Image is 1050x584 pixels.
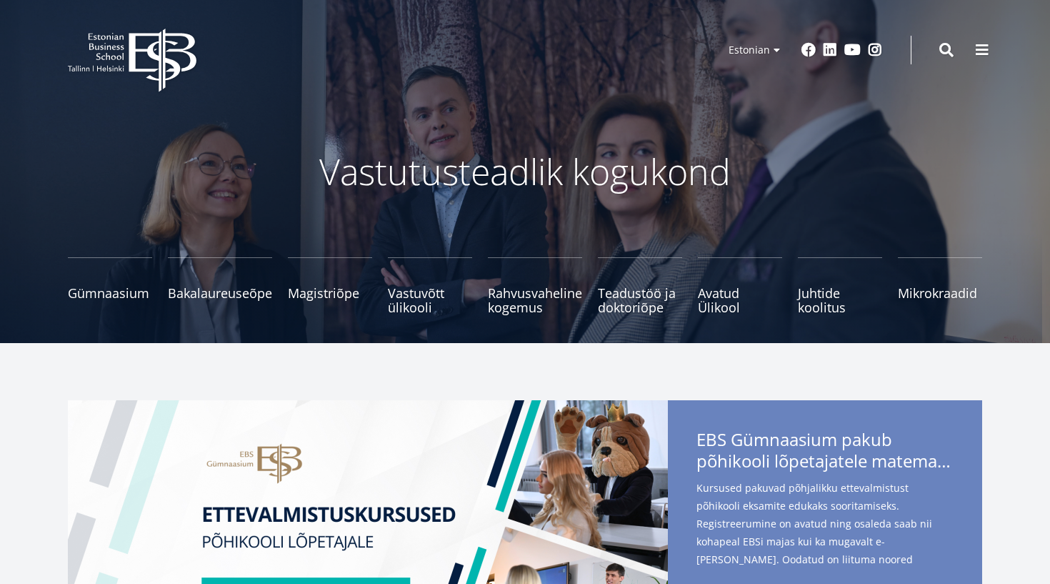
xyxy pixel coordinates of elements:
[898,257,982,315] a: Mikrokraadid
[168,257,272,315] a: Bakalaureuseõpe
[168,286,272,300] span: Bakalaureuseõpe
[288,257,372,315] a: Magistriõpe
[801,43,816,57] a: Facebook
[698,257,782,315] a: Avatud Ülikool
[488,286,582,315] span: Rahvusvaheline kogemus
[698,286,782,315] span: Avatud Ülikool
[798,286,882,315] span: Juhtide koolitus
[696,429,954,476] span: EBS Gümnaasium pakub
[798,257,882,315] a: Juhtide koolitus
[598,286,682,315] span: Teadustöö ja doktoriõpe
[68,257,152,315] a: Gümnaasium
[868,43,882,57] a: Instagram
[388,286,472,315] span: Vastuvõtt ülikooli
[598,257,682,315] a: Teadustöö ja doktoriõpe
[488,257,582,315] a: Rahvusvaheline kogemus
[823,43,837,57] a: Linkedin
[898,286,982,300] span: Mikrokraadid
[146,150,904,193] p: Vastutusteadlik kogukond
[288,286,372,300] span: Magistriõpe
[696,450,954,472] span: põhikooli lõpetajatele matemaatika- ja eesti keele kursuseid
[844,43,861,57] a: Youtube
[388,257,472,315] a: Vastuvõtt ülikooli
[68,286,152,300] span: Gümnaasium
